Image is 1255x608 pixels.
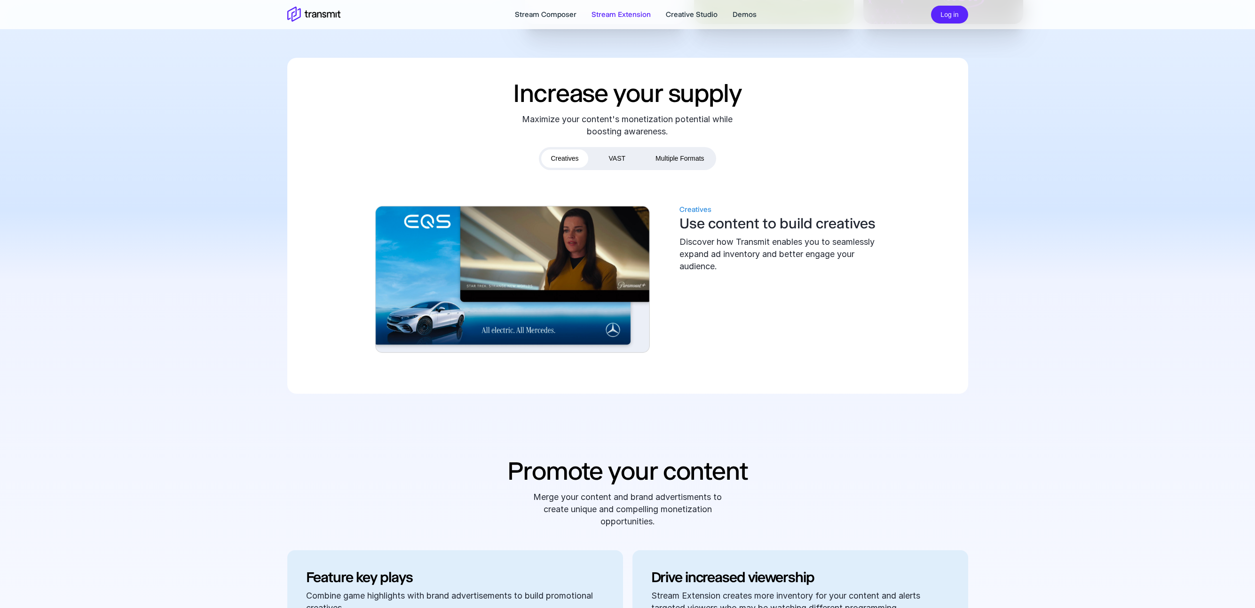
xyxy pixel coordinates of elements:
[522,491,734,528] div: Merge your content and brand advertisments to create unique and compelling monetization opportuni...
[306,569,604,586] h3: Feature key plays
[679,215,891,232] h3: Use content to build creatives
[600,149,635,168] button: VAST
[287,454,968,487] h2: Promote your content
[592,9,651,20] a: Stream Extension
[515,9,576,20] a: Stream Composer
[931,9,968,18] a: Log in
[513,77,742,109] h2: Increase your supply
[679,236,891,273] div: Discover how Transmit enables you to seamlessly expand ad inventory and better engage your audience.
[679,204,891,215] div: Creatives
[521,113,733,138] div: Maximize your content's monetization potential while boosting awareness.
[541,149,588,168] button: Creatives
[646,149,713,168] button: Multiple Formats
[651,569,949,586] h3: Drive increased viewership
[931,6,968,24] button: Log in
[666,9,718,20] a: Creative Studio
[733,9,757,20] a: Demos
